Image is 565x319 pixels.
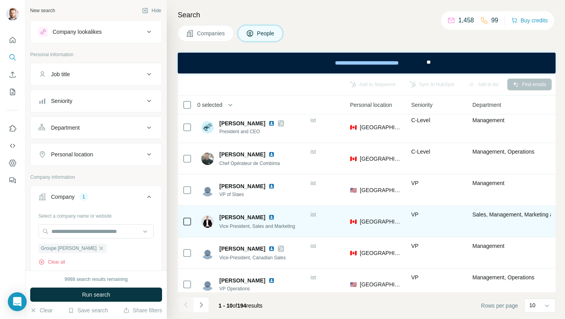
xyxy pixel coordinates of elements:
[511,15,548,26] button: Buy credits
[268,183,275,189] img: LinkedIn logo
[51,97,72,105] div: Seniority
[178,53,556,73] iframe: Banner
[472,148,534,155] span: Management, Operations
[268,214,275,220] img: LinkedIn logo
[193,297,209,313] button: Navigate to next page
[137,5,167,16] button: Hide
[38,258,65,266] button: Clear all
[350,280,357,288] span: 🇺🇸
[350,123,357,131] span: 🇨🇦
[411,180,419,186] span: VP
[31,92,162,110] button: Seniority
[472,274,534,280] span: Management, Operations
[268,246,275,252] img: LinkedIn logo
[51,150,93,158] div: Personal location
[6,121,19,136] button: Use Surfe on LinkedIn
[178,9,556,20] h4: Search
[360,123,402,131] span: [GEOGRAPHIC_DATA]
[6,173,19,187] button: Feedback
[350,218,357,225] span: 🇨🇦
[123,306,162,314] button: Share filters
[8,292,27,311] div: Open Intercom Messenger
[350,101,392,109] span: Personal location
[6,50,19,64] button: Search
[201,278,214,291] img: Avatar
[268,120,275,126] img: LinkedIn logo
[6,85,19,99] button: My lists
[197,29,226,37] span: Companies
[30,174,162,181] p: Company information
[201,184,214,196] img: Avatar
[360,186,402,194] span: [GEOGRAPHIC_DATA]
[268,277,275,284] img: LinkedIn logo
[350,155,357,163] span: 🇨🇦
[472,243,505,249] span: Management
[360,280,402,288] span: [GEOGRAPHIC_DATA]
[51,124,80,132] div: Department
[197,101,222,109] span: 0 selected
[219,285,278,292] span: VP Operations
[31,65,162,84] button: Job title
[31,187,162,209] button: Company1
[481,302,518,310] span: Rows per page
[30,51,162,58] p: Personal information
[6,139,19,153] button: Use Surfe API
[268,151,275,158] img: LinkedIn logo
[219,191,278,198] span: VP of Slaes
[529,301,536,309] p: 10
[219,245,265,253] span: [PERSON_NAME]
[350,249,357,257] span: 🇨🇦
[6,8,19,20] img: Avatar
[51,70,70,78] div: Job title
[201,247,214,259] img: Avatar
[219,224,295,229] span: Vice President, Sales and Marketing
[233,302,237,309] span: of
[219,150,265,158] span: [PERSON_NAME]
[30,7,55,14] div: New search
[411,243,419,249] span: VP
[350,186,357,194] span: 🇺🇸
[219,277,265,284] span: [PERSON_NAME]
[201,215,214,228] img: Avatar
[411,274,419,280] span: VP
[51,193,75,201] div: Company
[65,276,128,283] div: 9988 search results remaining
[472,101,501,109] span: Department
[6,68,19,82] button: Enrich CSV
[41,245,97,252] span: Groupe [PERSON_NAME]
[411,148,430,155] span: C-Level
[30,306,53,314] button: Clear
[6,33,19,47] button: Quick start
[31,118,162,137] button: Department
[491,16,498,25] p: 99
[6,156,19,170] button: Dashboard
[237,302,246,309] span: 194
[458,16,474,25] p: 1,458
[411,101,432,109] span: Seniority
[472,180,505,186] span: Management
[360,155,402,163] span: [GEOGRAPHIC_DATA]
[38,209,154,220] div: Select a company name or website
[219,213,265,221] span: [PERSON_NAME]
[360,249,402,257] span: [GEOGRAPHIC_DATA]
[360,218,402,225] span: [GEOGRAPHIC_DATA]
[201,152,214,165] img: Avatar
[219,255,286,260] span: Vice-President, Canadian Sales
[257,29,275,37] span: People
[68,306,108,314] button: Save search
[31,22,162,41] button: Company lookalikes
[411,117,430,123] span: C-Level
[472,117,505,123] span: Management
[219,161,280,166] span: Chef Opérateur de Combima
[31,145,162,164] button: Personal location
[411,211,419,218] span: VP
[219,128,284,135] span: President and CEO
[82,291,110,299] span: Run search
[53,28,102,36] div: Company lookalikes
[30,288,162,302] button: Run search
[79,193,88,200] div: 1
[219,182,265,190] span: [PERSON_NAME]
[219,302,262,309] span: results
[219,119,265,127] span: [PERSON_NAME]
